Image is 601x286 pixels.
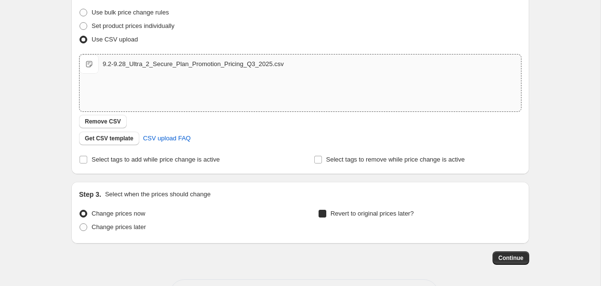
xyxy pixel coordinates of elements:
span: Get CSV template [85,135,134,142]
span: Change prices later [92,223,146,231]
span: Continue [498,254,523,262]
div: 9.2-9.28_Ultra_2_Secure_Plan_Promotion_Pricing_Q3_2025.csv [103,59,284,69]
span: Use CSV upload [92,36,138,43]
span: Use bulk price change rules [92,9,169,16]
p: Select when the prices should change [105,190,211,199]
span: Select tags to remove while price change is active [326,156,465,163]
button: Get CSV template [79,132,139,145]
span: Change prices now [92,210,145,217]
span: Revert to original prices later? [331,210,414,217]
h2: Step 3. [79,190,101,199]
button: Continue [493,251,529,265]
button: Remove CSV [79,115,127,128]
span: CSV upload FAQ [143,134,191,143]
span: Select tags to add while price change is active [92,156,220,163]
span: Set product prices individually [92,22,174,29]
span: Remove CSV [85,118,121,125]
a: CSV upload FAQ [137,131,197,146]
